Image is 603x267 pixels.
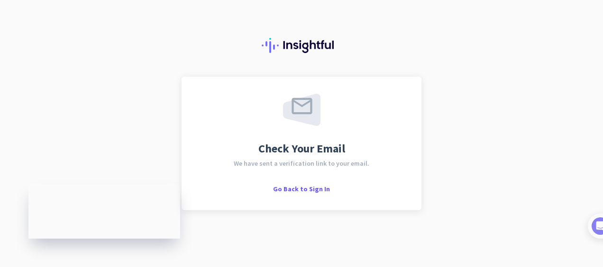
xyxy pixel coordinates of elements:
span: We have sent a verification link to your email. [234,160,369,167]
span: Go Back to Sign In [273,185,330,193]
img: Insightful [262,38,341,53]
img: email-sent [283,94,320,126]
iframe: Insightful Status [28,184,180,239]
span: Check Your Email [258,143,345,154]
